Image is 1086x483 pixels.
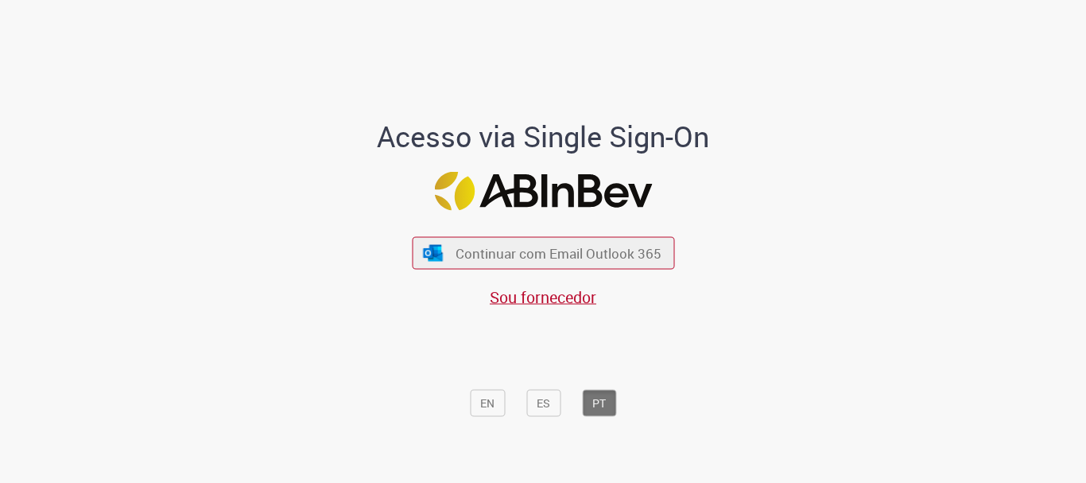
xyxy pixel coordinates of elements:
button: ícone Azure/Microsoft 360 Continuar com Email Outlook 365 [412,237,674,270]
span: Continuar com Email Outlook 365 [456,244,661,263]
img: ícone Azure/Microsoft 360 [422,244,444,261]
button: ES [526,390,560,417]
img: Logo ABInBev [434,172,652,211]
button: PT [582,390,616,417]
a: Sou fornecedor [490,286,596,308]
button: EN [470,390,505,417]
h1: Acesso via Single Sign-On [323,121,764,153]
